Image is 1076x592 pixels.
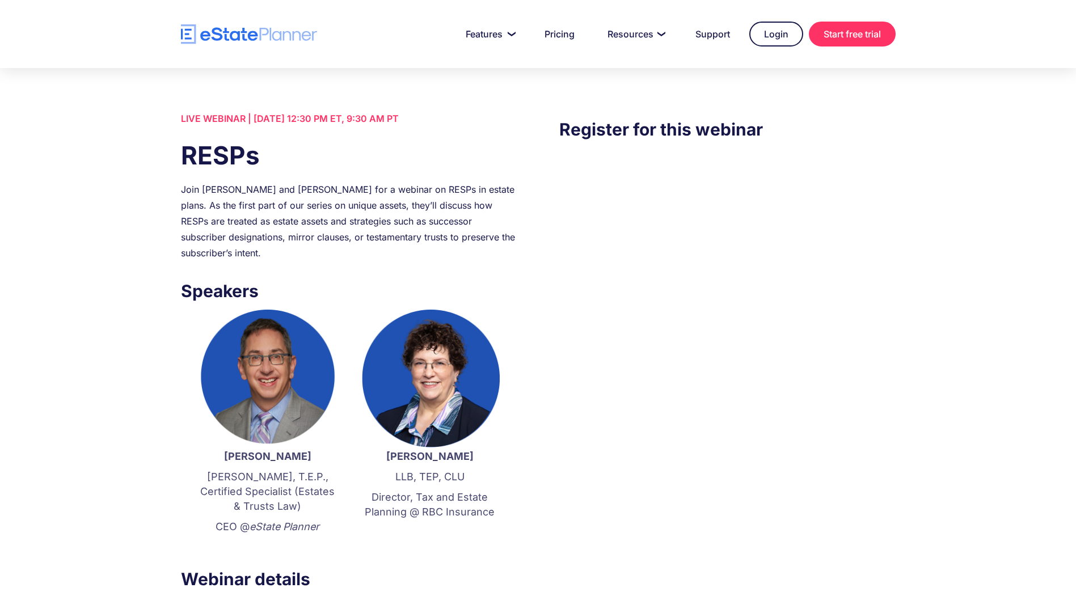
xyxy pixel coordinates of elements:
a: Resources [594,23,676,45]
iframe: Form 0 [559,165,895,368]
h1: RESPs [181,138,517,173]
p: ‍ [360,525,500,540]
a: Pricing [531,23,588,45]
em: eState Planner [250,521,319,532]
h3: Speakers [181,278,517,304]
p: Director, Tax and Estate Planning @ RBC Insurance [360,490,500,519]
p: LLB, TEP, CLU [360,470,500,484]
a: home [181,24,317,44]
p: [PERSON_NAME], T.E.P., Certified Specialist (Estates & Trusts Law) [198,470,337,514]
a: Start free trial [809,22,896,46]
div: Join [PERSON_NAME] and [PERSON_NAME] for a webinar on RESPs in estate plans. As the first part of... [181,181,517,261]
p: CEO @ [198,519,337,534]
a: Login [749,22,803,46]
h3: Register for this webinar [559,116,895,142]
p: ‍ [198,540,337,555]
h3: Webinar details [181,566,517,592]
strong: [PERSON_NAME] [386,450,474,462]
strong: [PERSON_NAME] [224,450,311,462]
a: Support [682,23,744,45]
div: LIVE WEBINAR | [DATE] 12:30 PM ET, 9:30 AM PT [181,111,517,126]
a: Features [452,23,525,45]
